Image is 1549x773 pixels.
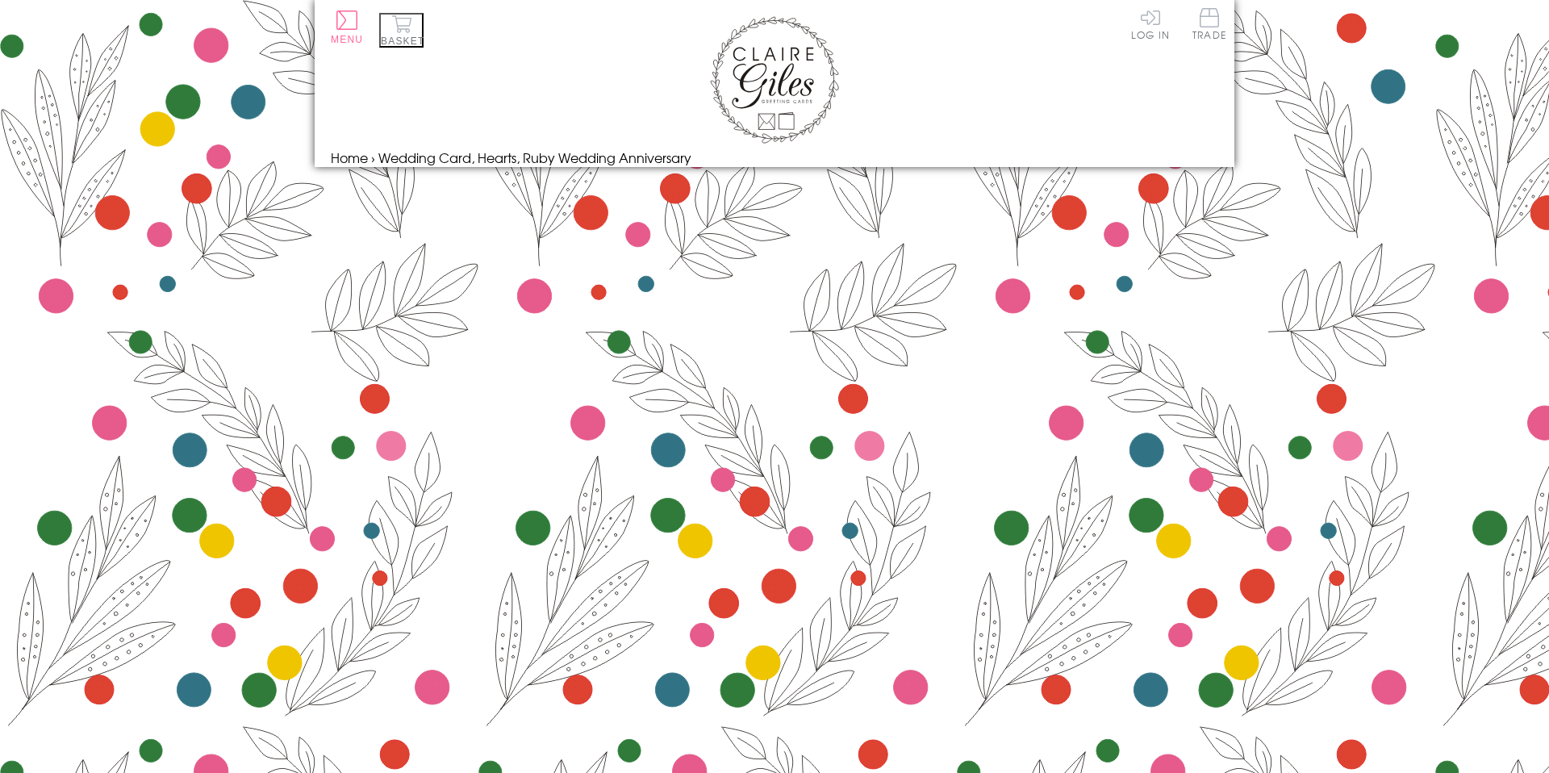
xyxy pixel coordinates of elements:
[1192,8,1226,43] a: Trade
[371,148,375,167] span: ›
[331,148,368,167] a: Home
[1192,8,1226,40] span: Trade
[378,148,691,167] span: Wedding Card, Hearts, Ruby Wedding Anniversary
[1131,8,1170,40] a: Log In
[710,16,839,144] img: Claire Giles Greetings Cards
[331,34,363,45] span: Menu
[379,13,424,48] button: Basket
[331,148,1218,167] nav: breadcrumbs
[331,10,363,45] button: Menu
